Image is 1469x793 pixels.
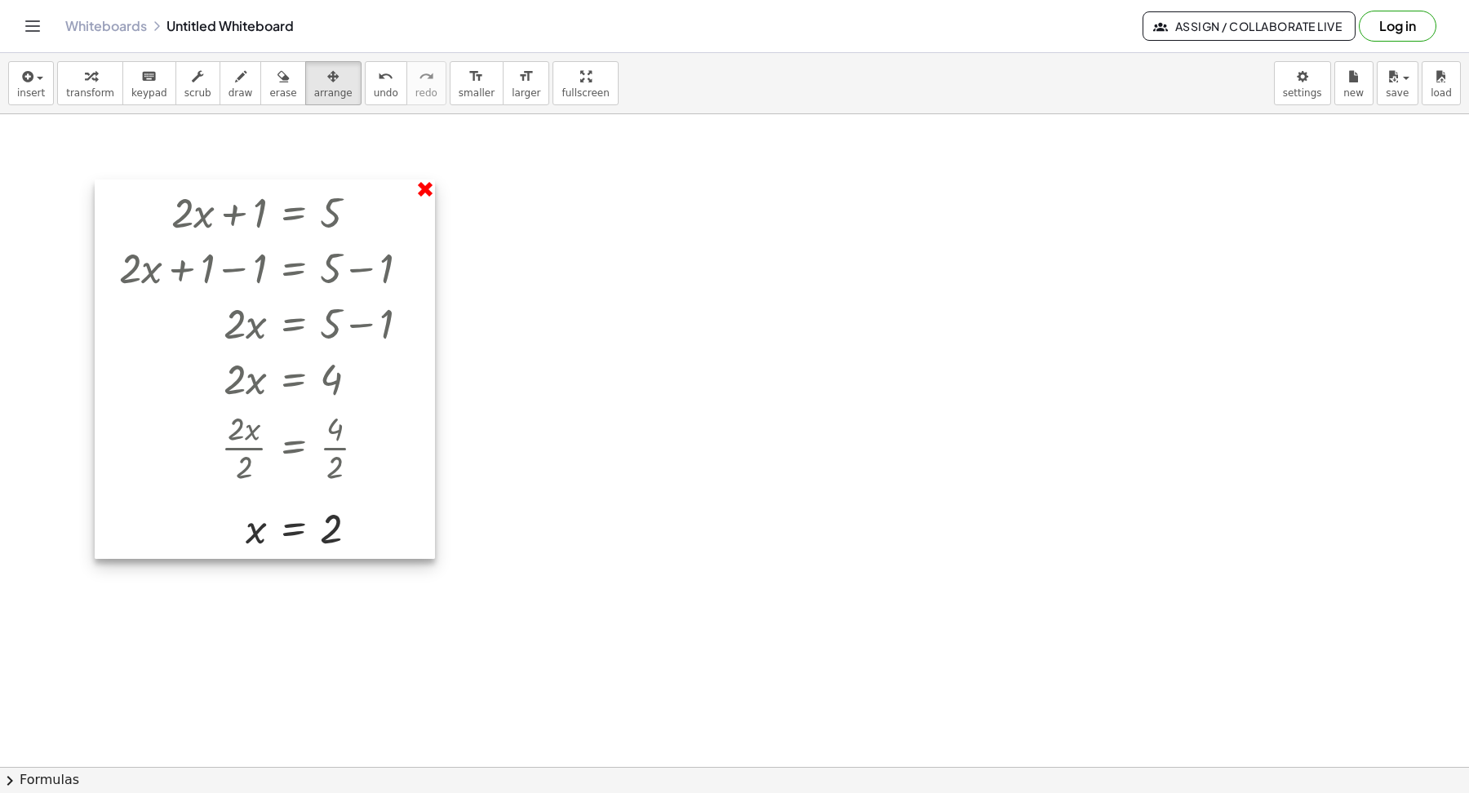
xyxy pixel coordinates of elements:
[1343,87,1364,99] span: new
[184,87,211,99] span: scrub
[260,61,305,105] button: erase
[1359,11,1436,42] button: Log in
[65,18,147,34] a: Whiteboards
[378,67,393,86] i: undo
[175,61,220,105] button: scrub
[220,61,262,105] button: draw
[406,61,446,105] button: redoredo
[1386,87,1409,99] span: save
[503,61,549,105] button: format_sizelarger
[450,61,504,105] button: format_sizesmaller
[305,61,362,105] button: arrange
[365,61,407,105] button: undoundo
[1334,61,1374,105] button: new
[229,87,253,99] span: draw
[1422,61,1461,105] button: load
[8,61,54,105] button: insert
[1143,11,1356,41] button: Assign / Collaborate Live
[131,87,167,99] span: keypad
[374,87,398,99] span: undo
[66,87,114,99] span: transform
[1377,61,1418,105] button: save
[17,87,45,99] span: insert
[314,87,353,99] span: arrange
[459,87,495,99] span: smaller
[1283,87,1322,99] span: settings
[518,67,534,86] i: format_size
[269,87,296,99] span: erase
[553,61,618,105] button: fullscreen
[415,87,437,99] span: redo
[468,67,484,86] i: format_size
[561,87,609,99] span: fullscreen
[419,67,434,86] i: redo
[1431,87,1452,99] span: load
[1274,61,1331,105] button: settings
[57,61,123,105] button: transform
[20,13,46,39] button: Toggle navigation
[122,61,176,105] button: keyboardkeypad
[512,87,540,99] span: larger
[141,67,157,86] i: keyboard
[1156,19,1342,33] span: Assign / Collaborate Live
